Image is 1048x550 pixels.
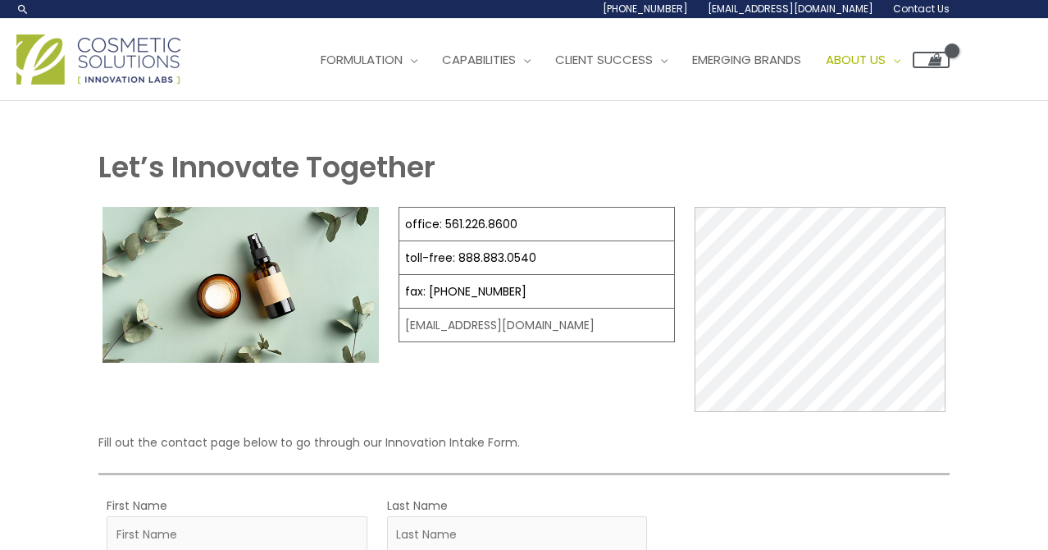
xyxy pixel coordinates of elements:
a: fax: [PHONE_NUMBER] [405,283,526,300]
img: Cosmetic Solutions Logo [16,34,180,85]
a: office: 561.226.8600 [405,216,517,232]
td: [EMAIL_ADDRESS][DOMAIN_NAME] [399,309,674,342]
span: Contact Us [893,2,950,16]
label: Last Name [387,495,448,516]
a: View Shopping Cart, empty [913,52,950,68]
a: Formulation [308,35,430,85]
span: Capabilities [442,51,516,68]
a: Search icon link [16,2,30,16]
span: Formulation [321,51,403,68]
p: Fill out the contact page below to go through our Innovation Intake Form. [98,432,950,453]
strong: Let’s Innovate Together [98,147,435,187]
img: Contact page image for private label skincare manufacturer Cosmetic solutions shows a skin care b... [103,207,379,363]
nav: Site Navigation [296,35,950,85]
span: About Us [826,51,886,68]
a: toll-free: 888.883.0540 [405,250,536,266]
a: Emerging Brands [680,35,813,85]
span: Emerging Brands [692,51,801,68]
a: About Us [813,35,913,85]
span: [EMAIL_ADDRESS][DOMAIN_NAME] [708,2,873,16]
span: Client Success [555,51,653,68]
a: Client Success [543,35,680,85]
span: [PHONE_NUMBER] [603,2,688,16]
label: First Name [107,495,167,516]
a: Capabilities [430,35,543,85]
